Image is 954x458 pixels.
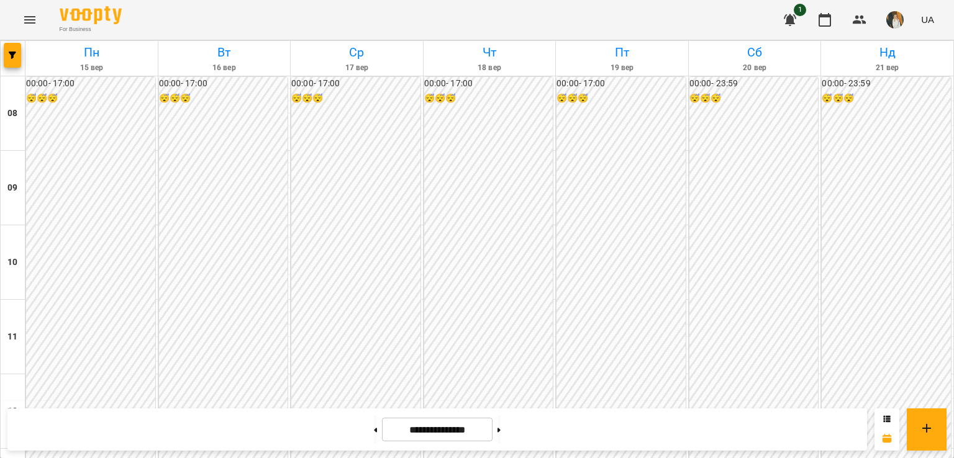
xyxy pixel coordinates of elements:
[60,25,122,34] span: For Business
[60,6,122,24] img: Voopty Logo
[27,62,156,74] h6: 15 вер
[689,77,819,91] h6: 00:00 - 23:59
[7,256,17,269] h6: 10
[823,62,952,74] h6: 21 вер
[921,13,934,26] span: UA
[691,62,819,74] h6: 20 вер
[558,62,686,74] h6: 19 вер
[26,92,155,106] h6: 😴😴😴
[7,330,17,344] h6: 11
[293,62,421,74] h6: 17 вер
[916,8,939,31] button: UA
[556,92,686,106] h6: 😴😴😴
[160,43,289,62] h6: Вт
[160,62,289,74] h6: 16 вер
[558,43,686,62] h6: Пт
[425,43,554,62] h6: Чт
[159,77,288,91] h6: 00:00 - 17:00
[293,43,421,62] h6: Ср
[26,77,155,91] h6: 00:00 - 17:00
[822,77,951,91] h6: 00:00 - 23:59
[689,92,819,106] h6: 😴😴😴
[424,92,553,106] h6: 😴😴😴
[7,107,17,120] h6: 08
[15,5,45,35] button: Menu
[7,181,17,195] h6: 09
[886,11,904,29] img: c4daef5df75df1fa72a71195d39ca316.jpeg
[425,62,554,74] h6: 18 вер
[691,43,819,62] h6: Сб
[823,43,952,62] h6: Нд
[822,92,951,106] h6: 😴😴😴
[27,43,156,62] h6: Пн
[424,77,553,91] h6: 00:00 - 17:00
[556,77,686,91] h6: 00:00 - 17:00
[291,92,420,106] h6: 😴😴😴
[159,92,288,106] h6: 😴😴😴
[291,77,420,91] h6: 00:00 - 17:00
[794,4,806,16] span: 1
